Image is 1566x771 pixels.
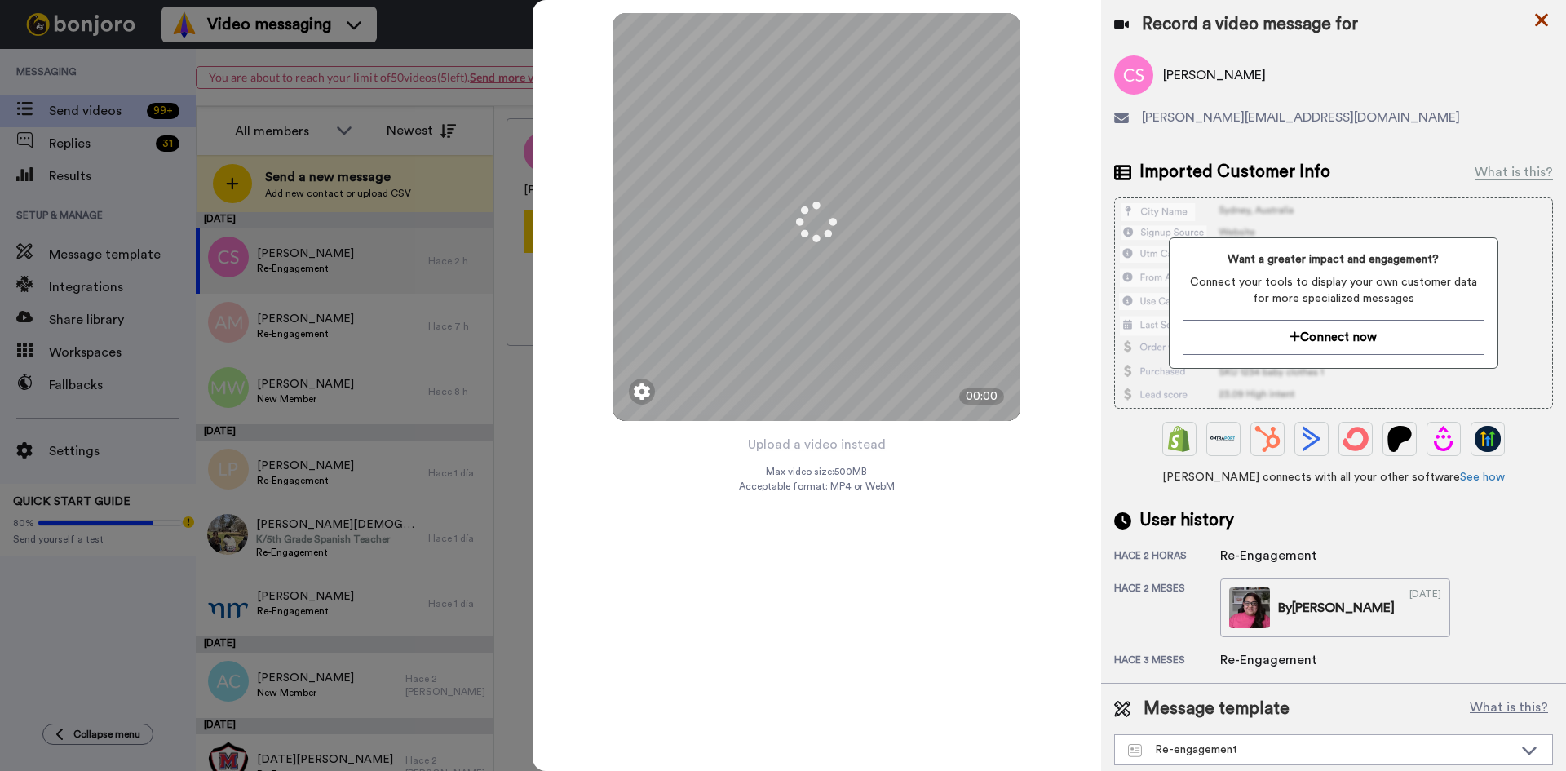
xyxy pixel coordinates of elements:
img: ic_gear.svg [634,383,650,400]
span: Imported Customer Info [1139,160,1330,184]
span: [PERSON_NAME] connects with all your other software [1114,469,1553,485]
span: User history [1139,508,1234,533]
img: Ontraport [1210,426,1236,452]
span: Connect your tools to display your own customer data for more specialized messages [1183,274,1484,307]
img: ConvertKit [1343,426,1369,452]
a: By[PERSON_NAME][DATE] [1220,578,1450,637]
img: GoHighLevel [1475,426,1501,452]
span: Want a greater impact and engagement? [1183,251,1484,268]
div: By [PERSON_NAME] [1278,598,1395,618]
span: Message template [1144,697,1290,721]
img: Shopify [1166,426,1192,452]
img: 9dfdf8b8-3e41-4d92-a324-4a9ff1619dcd-thumb.jpg [1229,587,1270,628]
div: hace 3 meses [1114,654,1220,670]
button: Connect now [1183,320,1484,355]
button: Upload a video instead [743,434,891,455]
img: Message-temps.svg [1128,744,1142,757]
img: Drip [1431,426,1457,452]
button: What is this? [1465,697,1553,721]
span: Acceptable format: MP4 or WebM [739,480,895,493]
div: hace 2 horas [1114,549,1220,565]
div: Re-engagement [1128,742,1513,758]
img: Patreon [1387,426,1413,452]
div: Re-Engagement [1220,546,1317,565]
div: hace 2 meses [1114,582,1220,637]
img: ActiveCampaign [1298,426,1325,452]
div: What is this? [1475,162,1553,182]
span: Max video size: 500 MB [766,465,867,478]
div: 00:00 [959,388,1004,405]
img: Hubspot [1254,426,1281,452]
div: Re-Engagement [1220,650,1317,670]
span: [PERSON_NAME][EMAIL_ADDRESS][DOMAIN_NAME] [1142,108,1460,127]
a: See how [1460,472,1505,483]
div: [DATE] [1409,587,1441,628]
